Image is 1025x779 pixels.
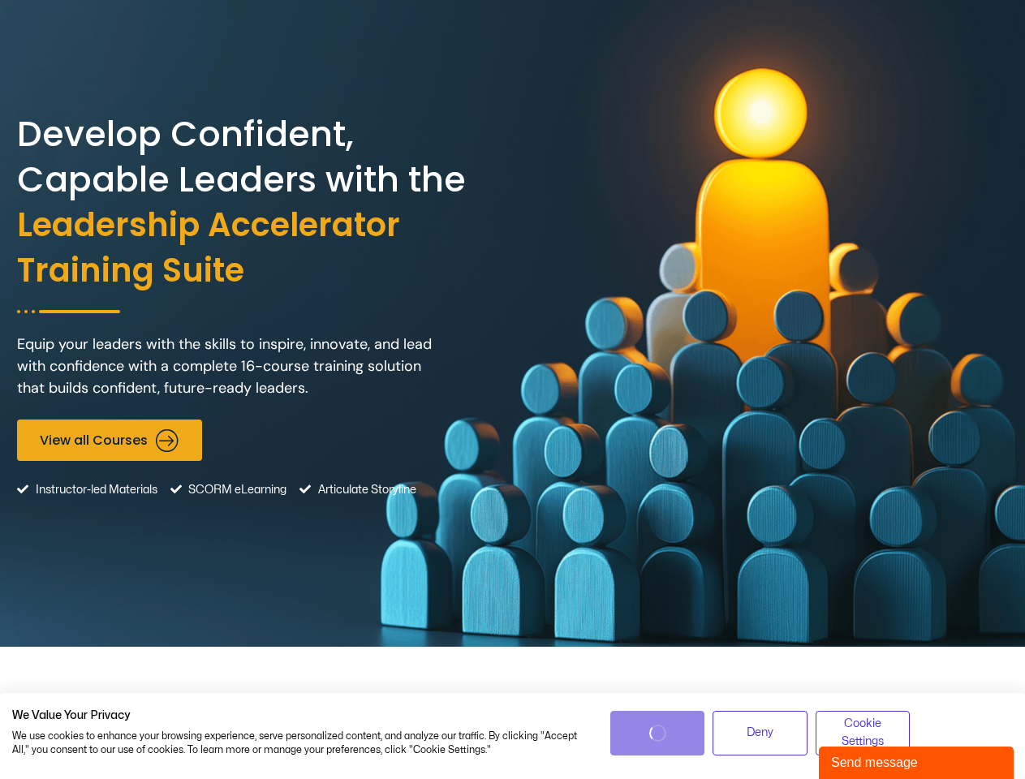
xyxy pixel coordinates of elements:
[747,724,773,742] span: Deny
[819,743,1017,779] iframe: chat widget
[816,711,911,755] button: Adjust cookie preferences
[826,715,900,751] span: Cookie Settings
[17,334,439,399] p: Equip your leaders with the skills to inspire, innovate, and lead with confidence with a complete...
[32,469,157,510] span: Instructor-led Materials
[12,730,586,757] p: We use cookies to enhance your browsing experience, serve personalized content, and analyze our t...
[17,203,509,294] span: Leadership Accelerator Training Suite
[40,433,148,448] span: View all Courses
[713,711,808,755] button: Deny all cookies
[184,469,286,510] span: SCORM eLearning
[12,708,586,723] h2: We Value Your Privacy
[17,112,509,294] h2: Develop Confident, Capable Leaders with the
[17,420,202,461] a: View all Courses
[314,469,416,510] span: Articulate Storyline
[610,711,705,755] button: Accept all cookies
